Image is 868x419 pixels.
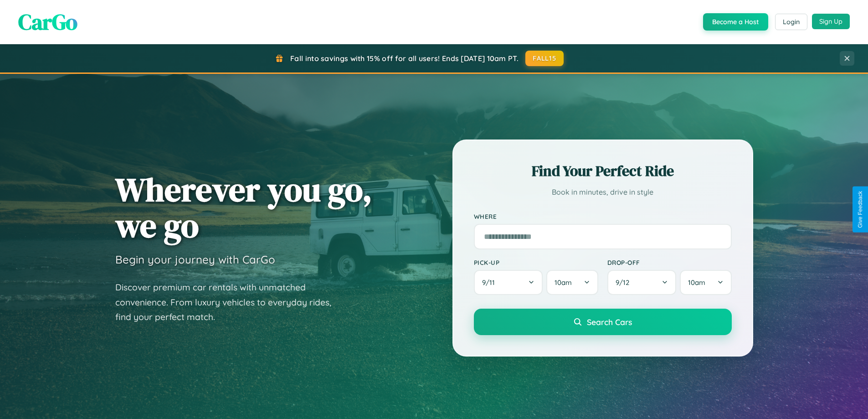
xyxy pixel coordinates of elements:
button: Become a Host [703,13,768,31]
button: FALL15 [525,51,564,66]
h2: Find Your Perfect Ride [474,161,732,181]
label: Where [474,212,732,220]
button: Login [775,14,807,30]
button: 10am [680,270,731,295]
span: 9 / 12 [616,278,634,287]
button: Search Cars [474,309,732,335]
h3: Begin your journey with CarGo [115,253,275,266]
div: Give Feedback [857,191,863,228]
label: Pick-up [474,259,598,266]
label: Drop-off [607,259,732,266]
h1: Wherever you go, we go [115,171,372,243]
button: 10am [546,270,598,295]
span: CarGo [18,7,77,37]
span: 10am [688,278,705,287]
button: 9/11 [474,270,543,295]
span: Fall into savings with 15% off for all users! Ends [DATE] 10am PT. [290,54,519,63]
span: Search Cars [587,317,632,327]
button: Sign Up [812,14,850,29]
p: Book in minutes, drive in style [474,186,732,199]
p: Discover premium car rentals with unmatched convenience. From luxury vehicles to everyday rides, ... [115,280,343,325]
span: 9 / 11 [482,278,499,287]
span: 10am [555,278,572,287]
button: 9/12 [607,270,677,295]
